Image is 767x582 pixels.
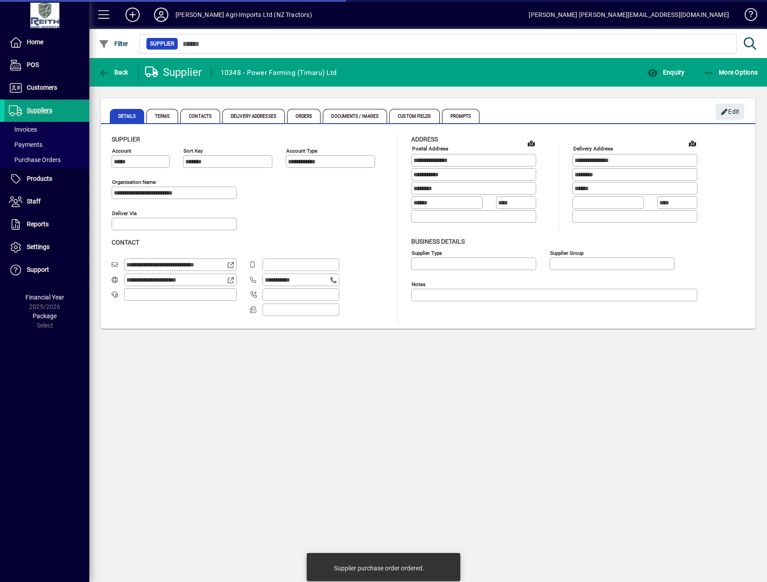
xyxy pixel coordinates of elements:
span: Enquiry [647,69,684,76]
span: Support [27,266,49,273]
a: Reports [4,213,89,236]
span: Details [110,109,144,123]
mat-label: Deliver via [112,210,137,216]
a: Staff [4,191,89,213]
button: Filter [96,36,131,52]
a: View on map [524,136,538,150]
a: Customers [4,77,89,99]
div: 10348 - Power Farming (Timaru) Ltd [221,66,337,80]
span: Edit [721,104,740,119]
button: Back [96,64,131,80]
div: Supplier [145,65,202,79]
button: Profile [147,7,175,23]
a: Invoices [4,122,89,137]
span: Business details [411,238,465,245]
a: Payments [4,137,89,152]
span: Financial Year [25,294,64,301]
span: Contact [112,239,139,246]
span: Filter [99,40,129,47]
a: Knowledge Base [738,2,756,31]
mat-label: Account Type [286,148,317,154]
span: Staff [27,198,41,205]
button: Enquiry [645,64,687,80]
span: Address [411,136,438,143]
button: Add [118,7,147,23]
a: Products [4,168,89,190]
a: Purchase Orders [4,152,89,167]
span: Contacts [180,109,220,123]
span: Payments [9,141,42,148]
span: Reports [27,220,49,228]
span: Terms [146,109,179,123]
mat-label: Supplier type [412,249,442,256]
span: Orders [287,109,321,123]
span: Back [99,69,129,76]
a: Support [4,259,89,281]
a: POS [4,54,89,76]
span: Supplier [112,136,140,143]
div: [PERSON_NAME] Agri-Imports Ltd (NZ Tractors) [175,8,312,22]
app-page-header-button: Back [89,64,138,80]
button: Edit [716,104,744,120]
a: View on map [685,136,700,150]
a: Home [4,31,89,54]
span: Supplier [150,39,174,48]
mat-label: Organisation name [112,179,156,185]
span: Suppliers [27,107,52,114]
span: Delivery Addresses [222,109,285,123]
mat-label: Notes [412,281,425,287]
a: Settings [4,236,89,258]
span: More Options [704,69,758,76]
span: POS [27,61,39,68]
span: Products [27,175,52,182]
mat-label: Supplier group [550,249,584,256]
span: Invoices [9,126,37,133]
span: Customers [27,84,57,91]
div: Supplier purchase order ordered. [334,564,424,573]
mat-label: Account [112,148,131,154]
span: Documents / Images [323,109,387,123]
span: Package [33,312,57,320]
span: Settings [27,243,50,250]
div: [PERSON_NAME] [PERSON_NAME][EMAIL_ADDRESS][DOMAIN_NAME] [529,8,729,22]
span: Home [27,38,43,46]
mat-label: Sort key [183,148,203,154]
span: Custom Fields [389,109,439,123]
span: Prompts [442,109,480,123]
button: More Options [701,64,760,80]
span: Purchase Orders [9,156,61,163]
